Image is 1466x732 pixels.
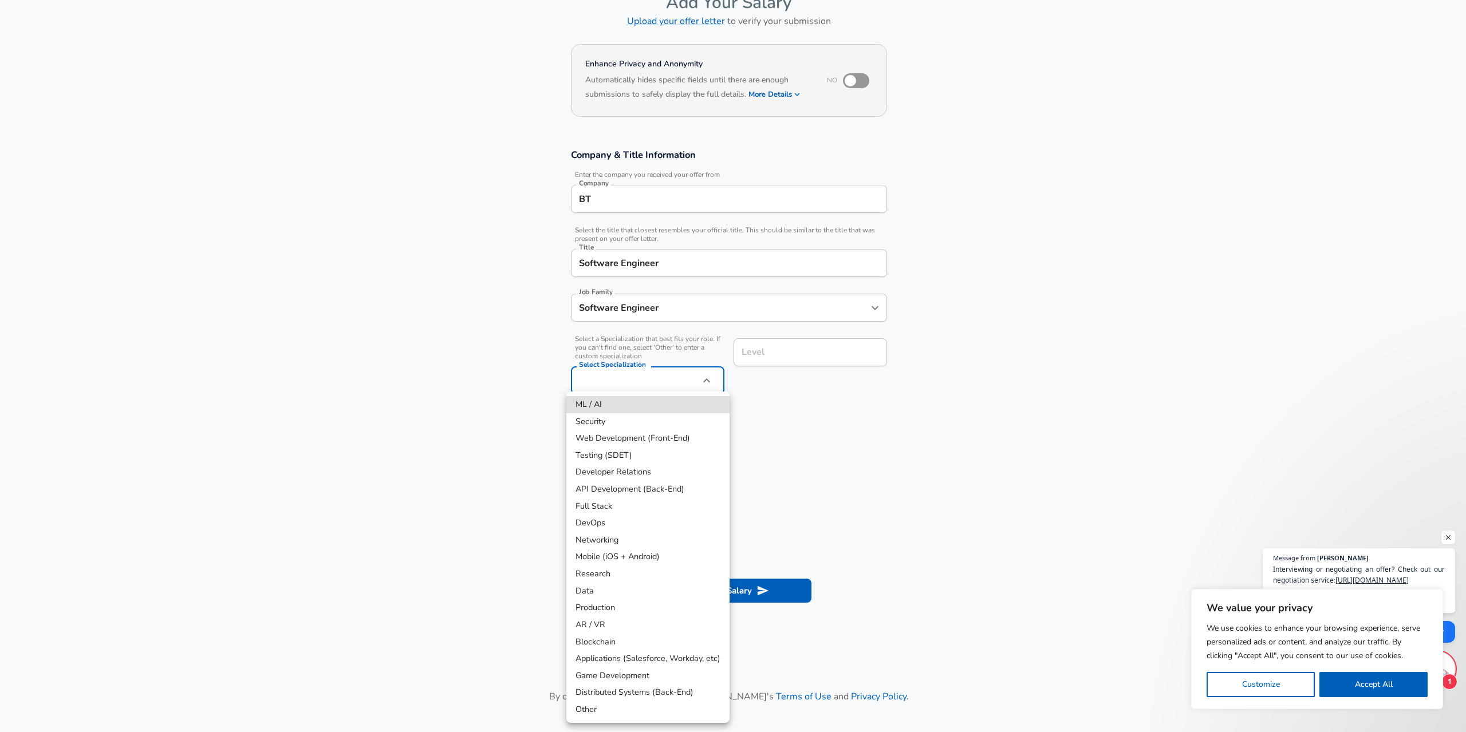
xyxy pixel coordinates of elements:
li: Security [566,413,730,430]
li: API Development (Back-End) [566,481,730,498]
li: Game Development [566,667,730,684]
li: AR / VR [566,616,730,634]
li: Networking [566,532,730,549]
button: Accept All [1319,672,1428,697]
p: We value your privacy [1207,601,1428,615]
li: Research [566,565,730,583]
span: Message from [1273,555,1315,561]
li: Web Development (Front-End) [566,430,730,447]
li: Full Stack [566,498,730,515]
li: Distributed Systems (Back-End) [566,684,730,701]
button: Customize [1207,672,1315,697]
div: We value your privacy [1191,589,1443,709]
span: [PERSON_NAME] [1317,555,1369,561]
span: 1 [1441,674,1457,690]
li: Data [566,583,730,600]
li: Other [566,701,730,718]
li: DevOps [566,515,730,532]
li: ML / AI [566,396,730,413]
span: Interviewing or negotiating an offer? Check out our negotiation service: Increase in your offer g... [1273,564,1445,607]
li: Blockchain [566,634,730,651]
li: Testing (SDET) [566,447,730,464]
li: Mobile (iOS + Android) [566,548,730,565]
li: Applications (Salesforce, Workday, etc) [566,650,730,667]
p: We use cookies to enhance your browsing experience, serve personalized ads or content, and analyz... [1207,622,1428,663]
li: Production [566,599,730,616]
li: Developer Relations [566,464,730,481]
div: Open chat [1421,652,1455,686]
